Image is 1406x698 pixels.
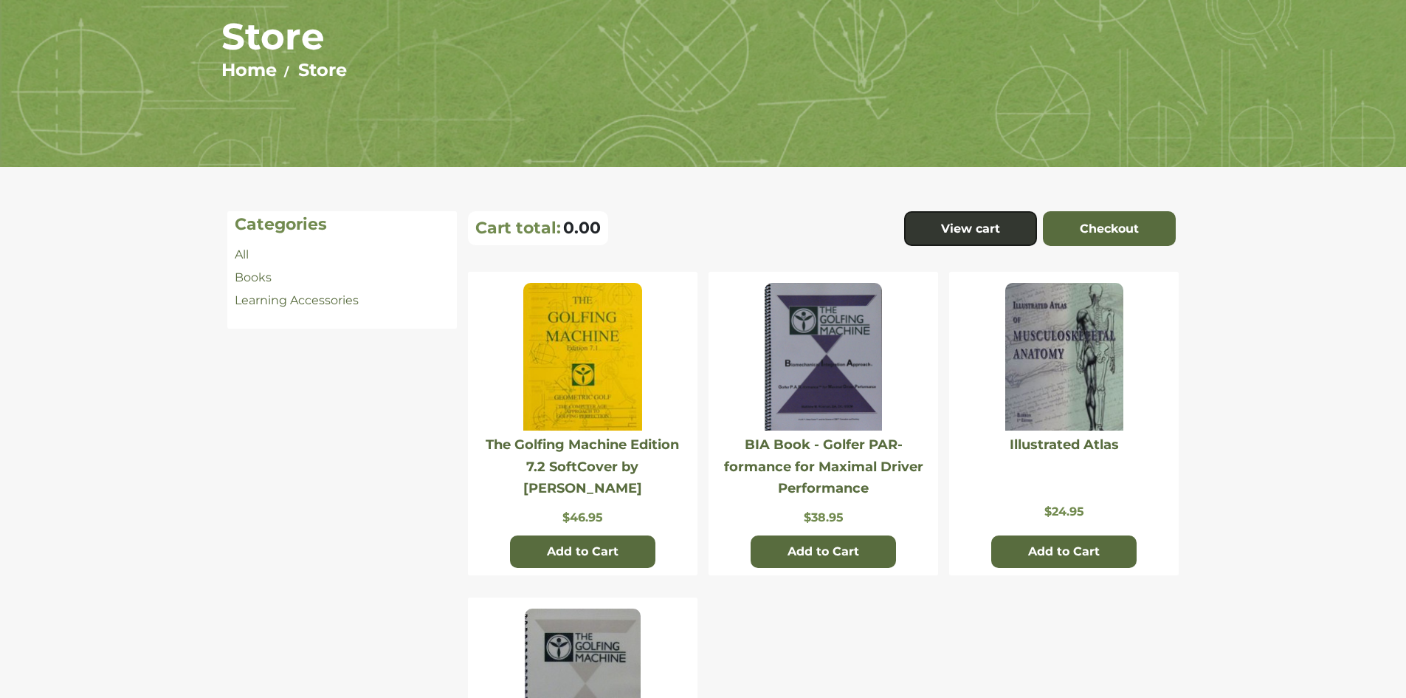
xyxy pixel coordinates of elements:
[235,293,359,307] a: Learning Accessories
[724,437,923,496] a: BIA Book - Golfer PAR-formance for Maximal Driver Performance
[563,218,601,238] span: 0.00
[298,59,347,81] a: Store
[991,536,1137,568] button: Add to Cart
[510,536,655,568] button: Add to Cart
[221,59,277,81] a: Home
[486,437,679,496] a: The Golfing Machine Edition 7.2 SoftCover by [PERSON_NAME]
[235,270,272,284] a: Books
[1005,283,1123,431] img: Illustrated Atlas
[235,247,249,261] a: All
[475,510,690,524] p: $46.95
[904,211,1037,247] a: View cart
[475,218,561,238] p: Cart total:
[523,283,641,431] img: The Golfing Machine Edition 7.2 SoftCover by Homer Kelley
[751,536,896,568] button: Add to Cart
[765,283,882,431] img: BIA Book - Golfer PAR-formance for Maximal Driver Performance
[235,215,449,234] h4: Categories
[1043,211,1176,247] a: Checkout
[1010,437,1119,453] a: Illustrated Atlas
[957,504,1171,519] p: $24.95
[221,14,1185,59] h1: Store
[716,510,931,524] p: $38.95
